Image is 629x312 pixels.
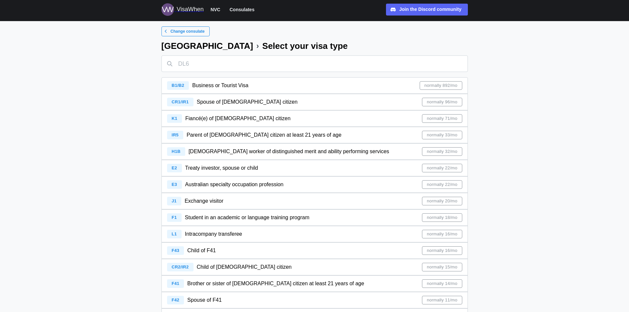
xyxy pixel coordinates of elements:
[262,42,348,50] div: Select your visa type
[161,94,468,110] a: CR1/IR1 Spouse of [DEMOGRAPHIC_DATA] citizennormally 96/mo
[227,5,257,14] button: Consulates
[427,230,457,238] span: normally 16/mo
[161,110,468,127] a: K1 Fiancé(e) of [DEMOGRAPHIC_DATA] citizennormally 71/mo
[192,83,248,88] span: Business or Tourist Visa
[197,264,292,270] span: Child of [DEMOGRAPHIC_DATA] citizen
[427,181,457,189] span: normally 22/mo
[177,5,204,14] div: VisaWhen
[187,132,341,138] span: Parent of [DEMOGRAPHIC_DATA] citizen at least 21 years of age
[185,231,242,237] span: Intracompany transferee
[172,231,177,236] span: L1
[427,280,457,288] span: normally 14/mo
[399,6,461,13] div: Join the Discord community
[211,6,221,14] span: NVC
[187,297,222,303] span: Spouse of F41
[197,99,297,105] span: Spouse of [DEMOGRAPHIC_DATA] citizen
[161,55,468,72] input: DL6
[161,3,204,16] a: Logo for VisaWhen VisaWhen
[161,127,468,143] a: IR5 Parent of [DEMOGRAPHIC_DATA] citizen at least 21 years of agenormally 33/mo
[161,209,468,226] a: F1 Student in an academic or language training programnormally 18/mo
[189,149,389,154] span: [DEMOGRAPHIC_DATA] worker of distinguished merit and ability performing services
[172,132,179,137] span: IR5
[172,215,177,220] span: F1
[161,275,468,292] a: F41 Brother or sister of [DEMOGRAPHIC_DATA] citizen at least 21 years of agenormally 14/mo
[172,297,179,302] span: F42
[161,193,468,209] a: J1 Exchange visitornormally 20/mo
[185,215,309,220] span: Student in an academic or language training program
[427,115,457,122] span: normally 71/mo
[172,149,181,154] span: H1B
[161,176,468,193] a: E3 Australian specialty occupation professionnormally 22/mo
[161,77,468,94] a: B1/B2 Business or Tourist Visanormally 892/mo
[161,242,468,259] a: F43 Child of F41normally 16/mo
[161,26,210,36] a: Change consulate
[161,226,468,242] a: L1 Intracompany transfereenormally 16/mo
[185,182,284,187] span: Australian specialty occupation profession
[161,160,468,176] a: E2 Treaty investor, spouse or childnormally 22/mo
[170,27,204,36] span: Change consulate
[185,116,291,121] span: Fiancé(e) of [DEMOGRAPHIC_DATA] citizen
[161,292,468,308] a: F42 Spouse of F41normally 11/mo
[424,82,457,89] span: normally 892/mo
[161,259,468,275] a: CR2/IR2 Child of [DEMOGRAPHIC_DATA] citizennormally 15/mo
[427,263,457,271] span: normally 15/mo
[427,247,457,255] span: normally 16/mo
[161,42,253,50] div: [GEOGRAPHIC_DATA]
[427,214,457,222] span: normally 18/mo
[172,165,177,170] span: E2
[185,198,223,204] span: Exchange visitor
[172,248,179,253] span: F43
[187,248,216,253] span: Child of F41
[427,164,457,172] span: normally 22/mo
[187,281,364,286] span: Brother or sister of [DEMOGRAPHIC_DATA] citizen at least 21 years of age
[427,296,457,304] span: normally 11/mo
[208,5,224,14] button: NVC
[172,83,184,88] span: B1/B2
[172,116,177,121] span: K1
[172,281,179,286] span: F41
[172,99,189,104] span: CR1/IR1
[161,143,468,160] a: H1B [DEMOGRAPHIC_DATA] worker of distinguished merit and ability performing servicesnormally 32/mo
[185,165,258,171] span: Treaty investor, spouse or child
[386,4,468,16] a: Join the Discord community
[427,148,457,156] span: normally 32/mo
[427,98,457,106] span: normally 96/mo
[172,198,177,203] span: J1
[229,6,254,14] span: Consulates
[172,264,189,269] span: CR2/IR2
[172,182,177,187] span: E3
[427,131,457,139] span: normally 33/mo
[256,42,259,50] div: ›
[161,3,174,16] img: Logo for VisaWhen
[427,197,457,205] span: normally 20/mo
